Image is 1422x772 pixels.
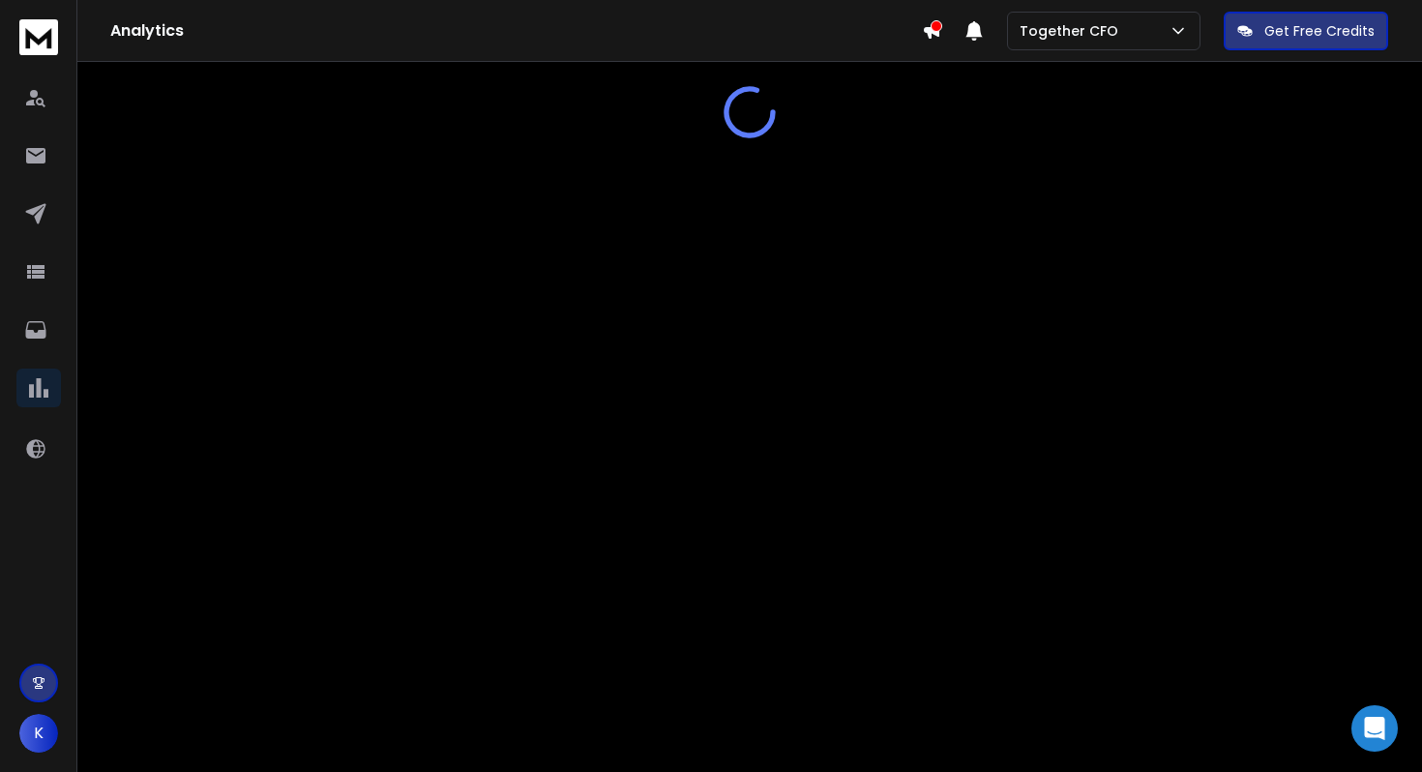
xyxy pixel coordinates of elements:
p: Together CFO [1020,21,1126,41]
button: Get Free Credits [1224,12,1388,50]
button: K [19,714,58,753]
img: logo [19,19,58,55]
div: Open Intercom Messenger [1351,705,1398,752]
h1: Analytics [110,19,922,43]
p: Get Free Credits [1264,21,1375,41]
